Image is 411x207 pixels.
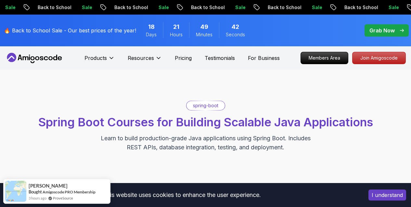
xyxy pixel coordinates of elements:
[152,4,173,11] p: Sale
[96,134,315,152] p: Learn to build production-grade Java applications using Spring Boot. Includes REST APIs, database...
[305,4,326,11] p: Sale
[108,4,152,11] p: Back to School
[301,52,348,64] a: Members Area
[261,4,305,11] p: Back to School
[5,188,359,202] div: This website uses cookies to enhance the user experience.
[4,27,136,34] p: 🔥 Back to School Sale - Our best prices of the year!
[226,31,245,38] span: Seconds
[205,54,235,62] a: Testimonials
[148,22,155,31] span: 18 Days
[301,52,348,64] p: Members Area
[53,195,73,201] a: ProveSource
[84,54,107,62] p: Products
[29,195,46,201] span: 3 hours ago
[128,54,154,62] p: Resources
[175,54,192,62] a: Pricing
[173,22,179,31] span: 21 Hours
[31,4,75,11] p: Back to School
[38,115,373,129] span: Spring Boot Courses for Building Scalable Java Applications
[248,54,280,62] a: For Business
[5,181,26,202] img: provesource social proof notification image
[368,190,406,201] button: Accept cookies
[29,183,68,189] span: [PERSON_NAME]
[369,27,395,34] p: Grab Now
[229,4,250,11] p: Sale
[43,190,96,194] a: Amigoscode PRO Membership
[193,102,218,109] p: spring-boot
[84,54,115,67] button: Products
[382,4,403,11] p: Sale
[29,189,42,194] span: Bought
[232,22,239,31] span: 42 Seconds
[146,31,157,38] span: Days
[196,31,212,38] span: Minutes
[200,22,208,31] span: 49 Minutes
[338,4,382,11] p: Back to School
[128,54,162,67] button: Resources
[185,4,229,11] p: Back to School
[170,31,183,38] span: Hours
[75,4,96,11] p: Sale
[352,52,406,64] a: Join Amigoscode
